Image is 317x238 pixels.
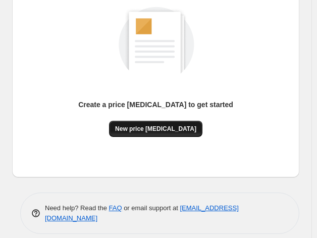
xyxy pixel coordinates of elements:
[115,125,196,133] span: New price [MEDICAL_DATA]
[122,204,180,212] span: or email support at
[45,204,109,212] span: Need help? Read the
[109,121,202,137] button: New price [MEDICAL_DATA]
[78,100,233,110] p: Create a price [MEDICAL_DATA] to get started
[109,204,122,212] a: FAQ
